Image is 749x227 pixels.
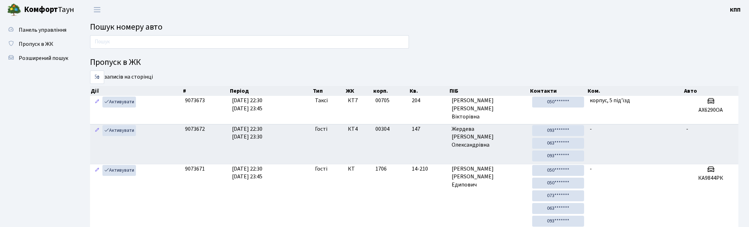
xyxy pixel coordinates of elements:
[412,125,446,133] span: 147
[19,54,68,62] span: Розширений пошук
[315,125,327,133] span: Гості
[102,125,136,136] a: Активувати
[345,86,372,96] th: ЖК
[452,165,527,189] span: [PERSON_NAME] [PERSON_NAME] Едипович
[93,97,101,108] a: Редагувати
[348,97,369,105] span: КТ7
[90,35,409,49] input: Пошук
[88,4,106,16] button: Переключити навігацію
[90,86,182,96] th: Дії
[24,4,74,16] span: Таун
[4,37,74,51] a: Пропуск в ЖК
[686,125,688,133] span: -
[185,97,205,104] span: 9073673
[90,21,162,33] span: Пошук номеру авто
[185,165,205,173] span: 9073671
[93,125,101,136] a: Редагувати
[590,97,630,104] span: корпус, 5 під'їзд
[232,97,262,112] span: [DATE] 22:30 [DATE] 23:45
[412,97,446,105] span: 204
[315,97,328,105] span: Таксі
[90,57,738,68] h4: Пропуск в ЖК
[449,86,529,96] th: ПІБ
[7,3,21,17] img: logo.png
[229,86,312,96] th: Період
[409,86,449,96] th: Кв.
[348,125,369,133] span: КТ4
[590,125,592,133] span: -
[590,165,592,173] span: -
[24,4,58,15] b: Комфорт
[185,125,205,133] span: 9073672
[232,165,262,181] span: [DATE] 22:30 [DATE] 23:45
[19,40,53,48] span: Пропуск в ЖК
[730,6,741,14] a: КПП
[412,165,446,173] span: 14-210
[102,165,136,176] a: Активувати
[232,125,262,141] span: [DATE] 22:30 [DATE] 23:30
[375,165,387,173] span: 1706
[19,26,66,34] span: Панель управління
[686,175,736,182] h5: КА9844РК
[4,51,74,65] a: Розширений пошук
[312,86,345,96] th: Тип
[315,165,327,173] span: Гості
[686,107,736,114] h5: АХ6290ОА
[348,165,369,173] span: КТ
[93,165,101,176] a: Редагувати
[375,125,390,133] span: 00304
[683,86,738,96] th: Авто
[452,125,527,149] span: Жердева [PERSON_NAME] Олександрівна
[375,97,390,104] span: 00705
[90,70,104,84] select: записів на сторінці
[452,97,527,121] span: [PERSON_NAME] [PERSON_NAME] Вікторівна
[182,86,229,96] th: #
[373,86,409,96] th: корп.
[529,86,587,96] th: Контакти
[90,70,153,84] label: записів на сторінці
[4,23,74,37] a: Панель управління
[102,97,136,108] a: Активувати
[587,86,683,96] th: Ком.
